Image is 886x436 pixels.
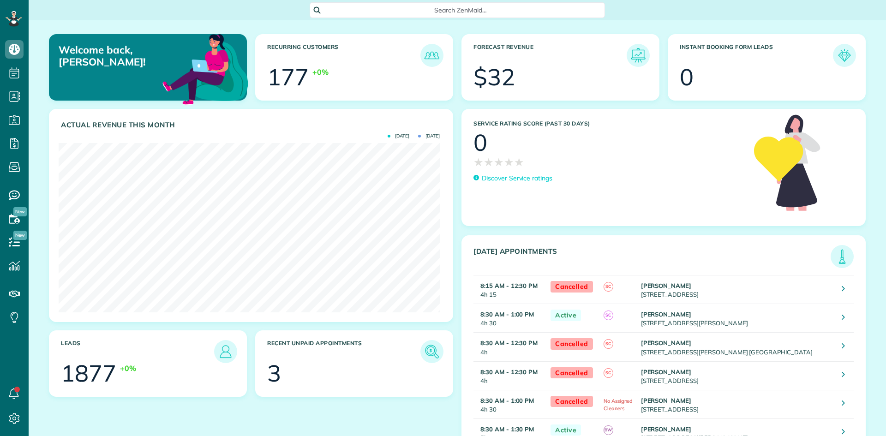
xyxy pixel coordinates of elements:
[504,154,514,170] span: ★
[604,425,613,435] span: BW
[494,154,504,170] span: ★
[629,46,647,65] img: icon_forecast_revenue-8c13a41c7ed35a8dcfafea3cbb826a0462acb37728057bba2d056411b612bbbe.png
[473,154,484,170] span: ★
[480,282,538,289] strong: 8:15 AM - 12:30 PM
[551,338,593,350] span: Cancelled
[680,66,694,89] div: 0
[473,333,546,361] td: 4h
[61,362,116,385] div: 1877
[639,333,835,361] td: [STREET_ADDRESS][PERSON_NAME] [GEOGRAPHIC_DATA]
[680,44,833,67] h3: Instant Booking Form Leads
[61,121,443,129] h3: Actual Revenue this month
[835,46,854,65] img: icon_form_leads-04211a6a04a5b2264e4ee56bc0799ec3eb69b7e499cbb523a139df1d13a81ae0.png
[551,310,581,321] span: Active
[267,340,420,363] h3: Recent unpaid appointments
[641,425,692,433] strong: [PERSON_NAME]
[423,46,441,65] img: icon_recurring_customers-cf858462ba22bcd05b5a5880d41d6543d210077de5bb9ebc9590e49fd87d84ed.png
[480,311,534,318] strong: 8:30 AM - 1:00 PM
[473,247,831,268] h3: [DATE] Appointments
[473,361,546,390] td: 4h
[267,362,281,385] div: 3
[480,425,534,433] strong: 8:30 AM - 1:30 PM
[267,66,309,89] div: 177
[418,134,440,138] span: [DATE]
[641,311,692,318] strong: [PERSON_NAME]
[551,396,593,407] span: Cancelled
[13,231,27,240] span: New
[13,207,27,216] span: New
[473,275,546,304] td: 4h 15
[639,361,835,390] td: [STREET_ADDRESS]
[473,66,515,89] div: $32
[604,311,613,320] span: SC
[641,397,692,404] strong: [PERSON_NAME]
[482,173,552,183] p: Discover Service ratings
[551,424,581,436] span: Active
[161,24,250,113] img: dashboard_welcome-42a62b7d889689a78055ac9021e634bf52bae3f8056760290aed330b23ab8690.png
[473,390,546,418] td: 4h 30
[604,368,613,378] span: SC
[61,340,214,363] h3: Leads
[604,398,633,412] span: No Assigned Cleaners
[120,363,136,374] div: +0%
[604,282,613,292] span: SC
[312,67,329,78] div: +0%
[480,368,538,376] strong: 8:30 AM - 12:30 PM
[641,368,692,376] strong: [PERSON_NAME]
[216,342,235,361] img: icon_leads-1bed01f49abd5b7fead27621c3d59655bb73ed531f8eeb49469d10e621d6b896.png
[388,134,409,138] span: [DATE]
[423,342,441,361] img: icon_unpaid_appointments-47b8ce3997adf2238b356f14209ab4cced10bd1f174958f3ca8f1d0dd7fffeee.png
[267,44,420,67] h3: Recurring Customers
[551,281,593,293] span: Cancelled
[551,367,593,379] span: Cancelled
[639,275,835,304] td: [STREET_ADDRESS]
[480,397,534,404] strong: 8:30 AM - 1:00 PM
[639,390,835,418] td: [STREET_ADDRESS]
[514,154,524,170] span: ★
[484,154,494,170] span: ★
[480,339,538,346] strong: 8:30 AM - 12:30 PM
[59,44,184,68] p: Welcome back, [PERSON_NAME]!
[473,44,627,67] h3: Forecast Revenue
[473,173,552,183] a: Discover Service ratings
[641,282,692,289] strong: [PERSON_NAME]
[641,339,692,346] strong: [PERSON_NAME]
[833,247,851,266] img: icon_todays_appointments-901f7ab196bb0bea1936b74009e4eb5ffbc2d2711fa7634e0d609ed5ef32b18b.png
[639,304,835,333] td: [STREET_ADDRESS][PERSON_NAME]
[604,339,613,349] span: SC
[473,120,745,127] h3: Service Rating score (past 30 days)
[473,131,487,154] div: 0
[473,304,546,333] td: 4h 30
